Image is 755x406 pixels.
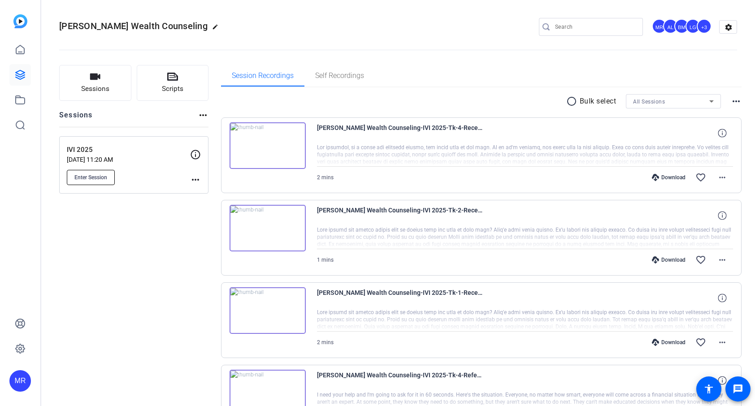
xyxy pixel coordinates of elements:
[232,72,294,79] span: Session Recordings
[317,287,483,309] span: [PERSON_NAME] Wealth Counseling-IVI 2025-Tk-1-Recency-2025-10-14-14-01-40-027-0
[59,110,93,127] h2: Sessions
[317,339,334,346] span: 2 mins
[198,110,208,121] mat-icon: more_horiz
[67,156,190,163] p: [DATE] 11:20 AM
[566,96,580,107] mat-icon: radio_button_unchecked
[230,122,306,169] img: thumb-nail
[717,172,728,183] mat-icon: more_horiz
[686,19,701,35] ngx-avatar: Laura Garfield
[317,205,483,226] span: [PERSON_NAME] Wealth Counseling-IVI 2025-Tk-2-Recency-2025-10-14-14-05-38-110-0
[59,21,208,31] span: [PERSON_NAME] Wealth Counseling
[731,96,742,107] mat-icon: more_horiz
[647,339,690,346] div: Download
[652,19,667,34] div: MR
[663,19,678,34] div: AL
[13,14,27,28] img: blue-gradient.svg
[647,174,690,181] div: Download
[695,255,706,265] mat-icon: favorite_border
[633,99,665,105] span: All Sessions
[74,174,107,181] span: Enter Session
[647,256,690,263] div: Download
[686,19,700,34] div: LG
[190,174,201,185] mat-icon: more_horiz
[315,72,364,79] span: Self Recordings
[67,145,190,155] p: IVI 2025
[733,384,743,394] mat-icon: message
[580,96,616,107] p: Bulk select
[162,84,183,94] span: Scripts
[212,24,223,35] mat-icon: edit
[703,384,714,394] mat-icon: accessibility
[674,19,689,34] div: BM
[717,255,728,265] mat-icon: more_horiz
[67,170,115,185] button: Enter Session
[137,65,209,101] button: Scripts
[317,174,334,181] span: 2 mins
[317,370,483,391] span: [PERSON_NAME] Wealth Counseling-IVI 2025-Tk-4-Referrals-2025-10-14-13-59-06-282-0
[695,172,706,183] mat-icon: favorite_border
[81,84,109,94] span: Sessions
[230,287,306,334] img: thumb-nail
[230,205,306,251] img: thumb-nail
[717,337,728,348] mat-icon: more_horiz
[59,65,131,101] button: Sessions
[663,19,679,35] ngx-avatar: Audrey Lee
[555,22,636,32] input: Search
[674,19,690,35] ngx-avatar: Betsy Mugavero
[695,337,706,348] mat-icon: favorite_border
[9,370,31,392] div: MR
[652,19,668,35] ngx-avatar: Molly Roland
[697,19,712,34] div: +3
[317,122,483,144] span: [PERSON_NAME] Wealth Counseling-IVI 2025-Tk-4-Recency-2025-10-14-14-10-38-303-0
[720,21,738,34] mat-icon: settings
[317,257,334,263] span: 1 mins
